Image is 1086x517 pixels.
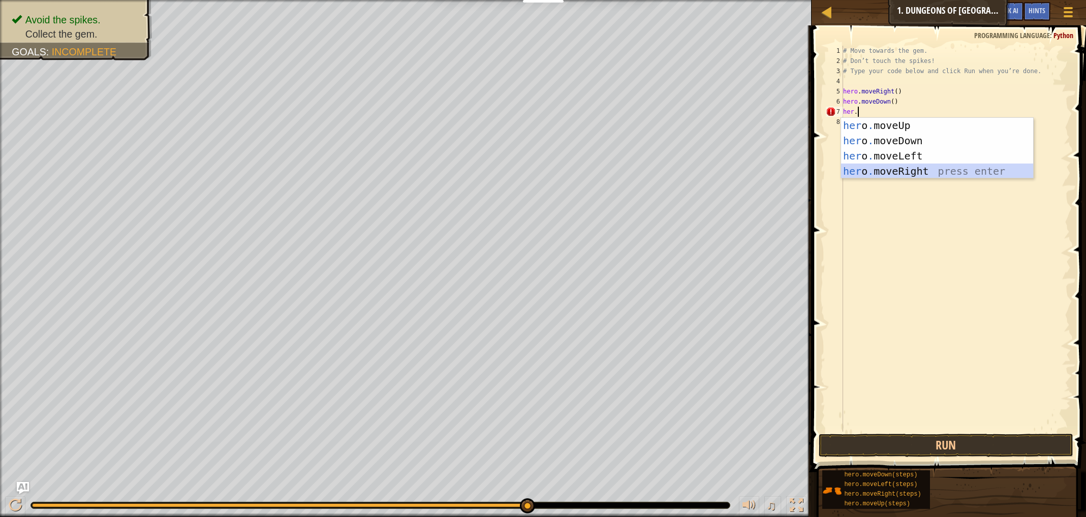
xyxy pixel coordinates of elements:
[46,46,52,57] span: :
[996,2,1023,21] button: Ask AI
[1050,30,1053,40] span: :
[786,496,806,517] button: Toggle fullscreen
[739,496,759,517] button: Adjust volume
[52,46,116,57] span: Incomplete
[826,86,843,96] div: 5
[17,482,29,494] button: Ask AI
[819,434,1073,457] button: Run
[12,13,141,27] li: Avoid the spikes.
[844,500,910,507] span: hero.moveUp(steps)
[25,28,98,40] span: Collect the gem.
[822,481,842,500] img: portrait.png
[826,46,843,56] div: 1
[1053,30,1073,40] span: Python
[764,496,782,517] button: ♫
[25,14,101,25] span: Avoid the spikes.
[1001,6,1018,15] span: Ask AI
[826,96,843,107] div: 6
[826,66,843,76] div: 3
[826,107,843,117] div: 7
[766,498,777,513] span: ♫
[844,491,921,498] span: hero.moveRight(steps)
[826,76,843,86] div: 4
[1029,6,1045,15] span: Hints
[12,46,46,57] span: Goals
[844,481,917,488] span: hero.moveLeft(steps)
[826,117,843,127] div: 8
[974,30,1050,40] span: Programming language
[826,56,843,66] div: 2
[5,496,25,517] button: ⌘ + P: Play
[12,27,141,41] li: Collect the gem.
[844,471,917,478] span: hero.moveDown(steps)
[1056,2,1081,26] button: Show game menu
